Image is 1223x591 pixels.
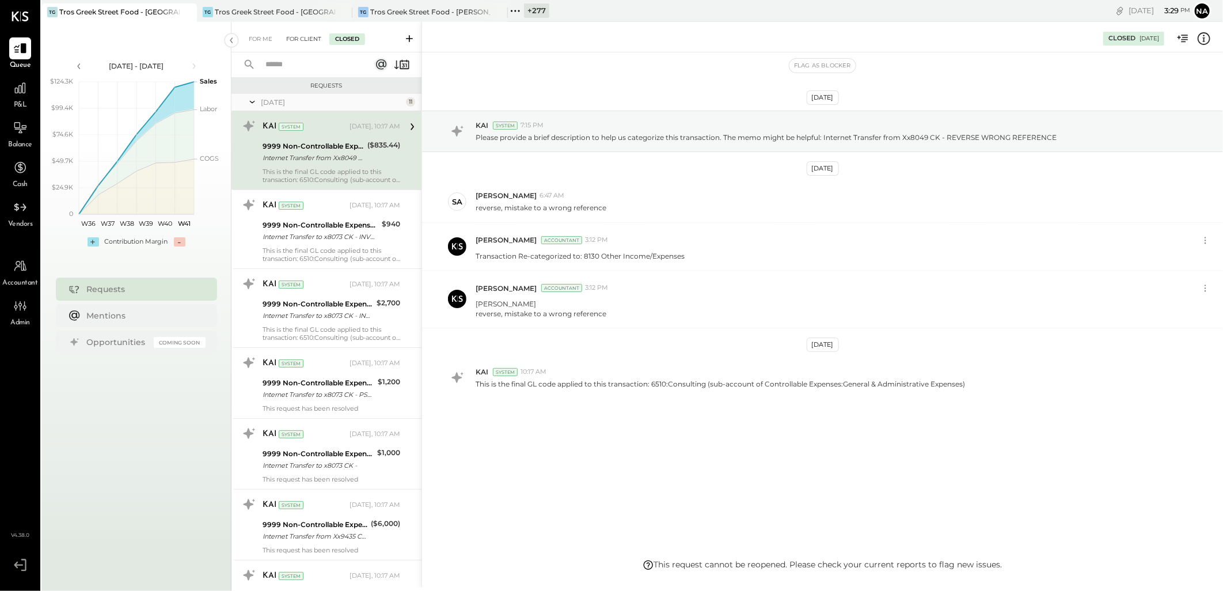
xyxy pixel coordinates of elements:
[261,97,403,107] div: [DATE]
[1129,5,1190,16] div: [DATE]
[263,531,367,542] div: Internet Transfer from Xx9435 CK - LOAN FOR SALES TAX
[10,318,30,328] span: Admin
[154,337,206,348] div: Coming Soon
[476,299,606,319] p: [PERSON_NAME] reverse, mistake to a wrong reference
[50,77,73,85] text: $124.3K
[329,33,365,45] div: Closed
[382,218,400,230] div: $940
[524,3,549,18] div: + 277
[350,201,400,210] div: [DATE], 10:17 AM
[263,358,276,369] div: KAI
[476,191,537,200] span: [PERSON_NAME]
[263,377,374,389] div: 9999 Non-Controllable Expenses:Other Income and Expenses:To Be Classified P&L
[279,202,303,210] div: System
[13,180,28,190] span: Cash
[52,183,73,191] text: $24.9K
[263,141,364,152] div: 9999 Non-Controllable Expenses:Other Income and Expenses:To Be Classified P&L
[541,236,582,244] div: Accountant
[10,60,31,71] span: Queue
[279,359,303,368] div: System
[280,33,327,45] div: For Client
[263,389,374,400] div: Internet Transfer to x8073 CK - PSEG
[263,121,276,132] div: KAI
[263,499,276,511] div: KAI
[476,367,488,377] span: KAI
[370,7,491,17] div: Tros Greek Street Food - [PERSON_NAME]
[350,359,400,368] div: [DATE], 10:17 AM
[521,121,544,130] span: 7:15 PM
[1,117,40,150] a: Balance
[200,105,217,113] text: Labor
[59,7,180,17] div: Tros Greek Street Food - [GEOGRAPHIC_DATA]
[1,196,40,230] a: Vendors
[371,518,400,529] div: ($6,000)
[87,310,200,321] div: Mentions
[350,122,400,131] div: [DATE], 10:17 AM
[200,154,219,162] text: COGS
[1,157,40,190] a: Cash
[1108,34,1135,43] div: Closed
[279,430,303,438] div: System
[263,546,400,554] div: This request has been resolved
[807,161,839,176] div: [DATE]
[263,325,400,342] div: This is the final GL code applied to this transaction: 6510:Consulting (sub-account of Controllab...
[14,100,27,111] span: P&L
[476,203,606,213] p: reverse, mistake to a wrong reference
[8,219,33,230] span: Vendors
[1193,2,1211,20] button: Na
[263,460,374,471] div: Internet Transfer to x8073 CK -
[81,219,96,228] text: W36
[452,196,462,207] div: SA
[263,231,378,243] div: Internet Transfer to x8073 CK - INVOICE 1055-KPRA
[476,235,537,245] span: [PERSON_NAME]
[476,132,1057,142] p: Please provide a brief description to help us categorize this transaction. The memo might be help...
[263,168,400,184] div: This is the final GL code applied to this transaction: 6510:Consulting (sub-account of Controllab...
[807,338,839,352] div: [DATE]
[540,191,564,200] span: 6:47 AM
[158,219,172,228] text: W40
[279,572,303,580] div: System
[8,140,32,150] span: Balance
[101,219,115,228] text: W37
[263,200,276,211] div: KAI
[139,219,153,228] text: W39
[279,281,303,289] div: System
[358,7,369,17] div: TG
[263,219,378,231] div: 9999 Non-Controllable Expenses:Other Income and Expenses:To Be Classified P&L
[263,519,367,531] div: 9999 Non-Controllable Expenses:Other Income and Expenses:To Be Classified P&L
[350,571,400,581] div: [DATE], 10:17 AM
[585,236,608,245] span: 3:12 PM
[1,255,40,289] a: Accountant
[279,123,303,131] div: System
[1,37,40,71] a: Queue
[263,310,373,321] div: Internet Transfer to x8073 CK - INVOICE 1048
[87,336,148,348] div: Opportunities
[52,157,73,165] text: $49.7K
[541,284,582,292] div: Accountant
[51,104,73,112] text: $99.4K
[88,237,99,247] div: +
[47,7,58,17] div: TG
[279,501,303,509] div: System
[476,283,537,293] span: [PERSON_NAME]
[88,61,185,71] div: [DATE] - [DATE]
[476,120,488,130] span: KAI
[263,570,276,582] div: KAI
[807,90,839,105] div: [DATE]
[350,280,400,289] div: [DATE], 10:17 AM
[263,247,400,263] div: This is the final GL code applied to this transaction: 6510:Consulting (sub-account of Controllab...
[263,279,276,290] div: KAI
[377,447,400,459] div: $1,000
[378,376,400,388] div: $1,200
[377,297,400,309] div: $2,700
[3,278,38,289] span: Accountant
[178,219,191,228] text: W41
[1,295,40,328] a: Admin
[52,130,73,138] text: $74.6K
[263,152,364,164] div: Internet Transfer from Xx8049 CK - REVERSE WRONG REFERENCE
[174,237,185,247] div: -
[263,448,374,460] div: 9999 Non-Controllable Expenses:Other Income and Expenses:To Be Classified P&L
[350,430,400,439] div: [DATE], 10:17 AM
[406,97,415,107] div: 11
[367,139,400,151] div: ($835.44)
